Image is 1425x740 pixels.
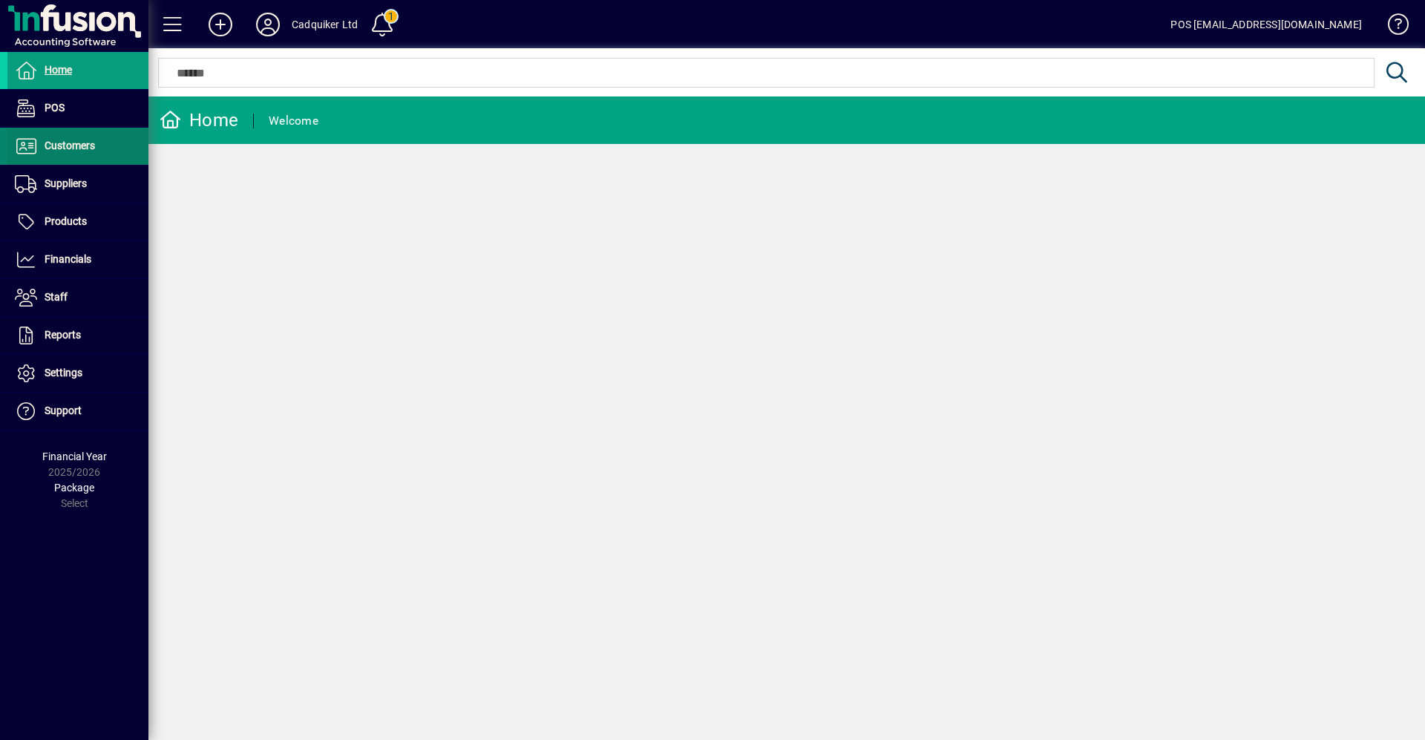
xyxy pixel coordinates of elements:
span: POS [45,102,65,114]
a: Settings [7,355,148,392]
a: Suppliers [7,166,148,203]
div: Home [160,108,238,132]
a: Reports [7,317,148,354]
span: Financial Year [42,451,107,462]
span: Customers [45,140,95,151]
span: Package [54,482,94,494]
a: Financials [7,241,148,278]
div: POS [EMAIL_ADDRESS][DOMAIN_NAME] [1170,13,1362,36]
a: Staff [7,279,148,316]
a: Knowledge Base [1377,3,1406,51]
span: Support [45,405,82,416]
a: POS [7,90,148,127]
span: Products [45,215,87,227]
button: Profile [244,11,292,38]
span: Financials [45,253,91,265]
span: Home [45,64,72,76]
a: Products [7,203,148,240]
span: Reports [45,329,81,341]
div: Welcome [269,109,318,133]
a: Customers [7,128,148,165]
span: Staff [45,291,68,303]
a: Support [7,393,148,430]
div: Cadquiker Ltd [292,13,358,36]
span: Settings [45,367,82,379]
button: Add [197,11,244,38]
span: Suppliers [45,177,87,189]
